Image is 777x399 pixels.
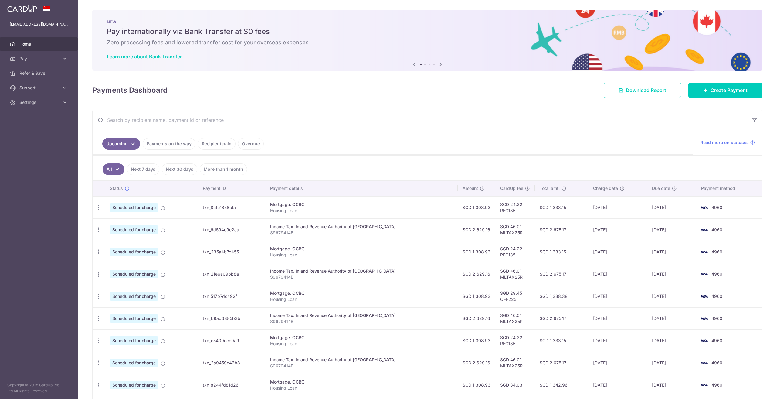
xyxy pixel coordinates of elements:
span: Home [19,41,59,47]
th: Payment details [265,181,458,196]
td: [DATE] [647,241,696,263]
td: SGD 1,308.93 [458,329,495,352]
td: SGD 2,675.17 [535,263,588,285]
td: SGD 2,675.17 [535,218,588,241]
p: NEW [107,19,748,24]
td: [DATE] [588,218,647,241]
p: Housing Loan [270,208,453,214]
a: Learn more about Bank Transfer [107,53,182,60]
div: Income Tax. Inland Revenue Authority of [GEOGRAPHIC_DATA] [270,312,453,318]
td: SGD 1,338.38 [535,285,588,307]
td: SGD 1,308.93 [458,374,495,396]
td: SGD 24.22 REC185 [495,241,535,263]
span: 4960 [711,227,722,232]
img: Bank Card [698,315,710,322]
a: Recipient paid [198,138,236,150]
p: S9679414B [270,274,453,280]
span: Charge date [593,185,618,191]
td: SGD 2,629.16 [458,307,495,329]
a: Download Report [604,83,681,98]
td: [DATE] [588,196,647,218]
td: SGD 1,308.93 [458,241,495,263]
td: [DATE] [588,263,647,285]
h5: Pay internationally via Bank Transfer at $0 fees [107,27,748,36]
img: Bank Card [698,270,710,278]
span: Scheduled for charge [110,225,158,234]
td: SGD 2,675.17 [535,307,588,329]
td: SGD 1,333.15 [535,241,588,263]
span: Total amt. [540,185,560,191]
span: Scheduled for charge [110,248,158,256]
td: txn_2a9459c43b8 [198,352,265,374]
td: SGD 29.45 OFF225 [495,285,535,307]
td: txn_8cfe1858cfa [198,196,265,218]
p: Housing Loan [270,385,453,391]
a: More than 1 month [200,163,247,175]
span: Support [19,85,59,91]
p: S9679414B [270,318,453,325]
img: Bank Card [698,337,710,344]
td: SGD 1,333.15 [535,196,588,218]
span: Scheduled for charge [110,314,158,323]
td: SGD 24.22 REC185 [495,329,535,352]
span: Scheduled for charge [110,203,158,212]
span: Scheduled for charge [110,270,158,278]
a: All [103,163,124,175]
span: CardUp fee [500,185,523,191]
td: [DATE] [647,263,696,285]
img: Bank Card [698,293,710,300]
a: Next 30 days [162,163,197,175]
td: txn_b9ad6885b3b [198,307,265,329]
span: Due date [652,185,670,191]
td: SGD 2,629.16 [458,263,495,285]
td: [DATE] [647,329,696,352]
td: [DATE] [588,307,647,329]
p: [EMAIL_ADDRESS][DOMAIN_NAME] [10,21,68,27]
div: Income Tax. Inland Revenue Authority of [GEOGRAPHIC_DATA] [270,268,453,274]
span: Refer & Save [19,70,59,76]
span: 4960 [711,249,722,254]
td: [DATE] [647,352,696,374]
td: [DATE] [588,352,647,374]
p: Housing Loan [270,296,453,302]
td: SGD 46.01 MLTAX25R [495,352,535,374]
img: Bank Card [698,359,710,366]
span: Scheduled for charge [110,336,158,345]
span: Download Report [626,87,666,94]
a: Next 7 days [127,163,159,175]
img: Bank Card [698,248,710,256]
h4: Payments Dashboard [92,85,168,96]
div: Income Tax. Inland Revenue Authority of [GEOGRAPHIC_DATA] [270,357,453,363]
img: Bank transfer banner [92,10,762,71]
td: SGD 46.01 MLTAX25R [495,218,535,241]
td: SGD 2,629.16 [458,218,495,241]
td: txn_e5409ecc9a9 [198,329,265,352]
td: txn_6d594e9e2aa [198,218,265,241]
td: SGD 1,308.93 [458,196,495,218]
span: 4960 [711,382,722,387]
span: 4960 [711,338,722,343]
span: Scheduled for charge [110,292,158,301]
span: Read more on statuses [701,139,749,146]
td: SGD 24.22 REC185 [495,196,535,218]
input: Search by recipient name, payment id or reference [93,110,748,130]
span: Create Payment [711,87,748,94]
a: Overdue [238,138,264,150]
td: [DATE] [647,196,696,218]
span: Scheduled for charge [110,381,158,389]
a: Upcoming [102,138,140,150]
span: Settings [19,99,59,105]
p: Housing Loan [270,341,453,347]
span: 4960 [711,294,722,299]
a: Payments on the way [143,138,195,150]
img: Bank Card [698,226,710,233]
p: S9679414B [270,230,453,236]
a: Read more on statuses [701,139,755,146]
td: SGD 1,333.15 [535,329,588,352]
a: Create Payment [688,83,762,98]
span: Status [110,185,123,191]
h6: Zero processing fees and lowered transfer cost for your overseas expenses [107,39,748,46]
td: SGD 46.01 MLTAX25R [495,307,535,329]
td: [DATE] [647,285,696,307]
td: SGD 1,308.93 [458,285,495,307]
